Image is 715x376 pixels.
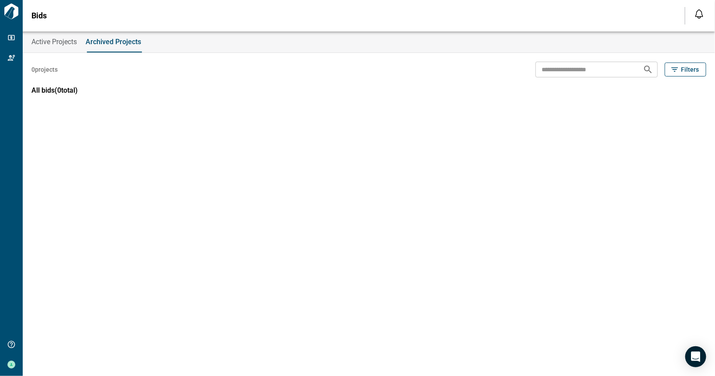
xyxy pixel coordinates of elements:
div: base tabs [23,31,715,52]
button: Search projects [639,61,657,78]
span: All bids ( 0 total) [31,86,78,94]
button: Open notification feed [692,7,706,21]
span: Active Projects [31,38,77,46]
span: Filters [681,65,699,74]
span: Archived Projects [86,38,141,46]
span: Bids [31,11,47,20]
button: Filters [665,63,706,77]
div: Open Intercom Messenger [685,346,706,367]
span: 0 projects [31,65,58,74]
